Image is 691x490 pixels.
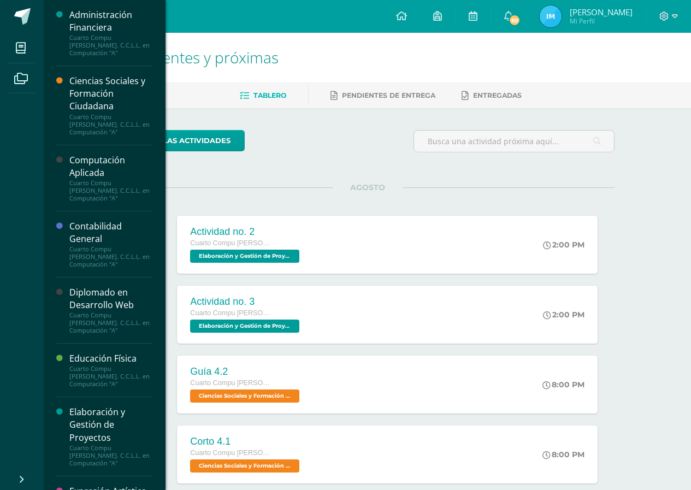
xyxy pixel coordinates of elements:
span: Entregadas [473,91,522,99]
div: Cuarto Compu [PERSON_NAME]. C.C.L.L. en Computación "A" [69,113,152,136]
div: Cuarto Compu [PERSON_NAME]. C.C.L.L. en Computación "A" [69,365,152,388]
div: 8:00 PM [542,450,584,459]
div: Contabilidad General [69,220,152,245]
div: 8:00 PM [542,380,584,389]
div: Cuarto Compu [PERSON_NAME]. C.C.L.L. en Computación "A" [69,245,152,268]
div: Ciencias Sociales y Formación Ciudadana [69,75,152,113]
span: Ciencias Sociales y Formación Ciudadana 'A' [190,389,299,403]
div: Cuarto Compu [PERSON_NAME]. C.C.L.L. en Computación "A" [69,311,152,334]
span: [PERSON_NAME] [570,7,633,17]
div: Cuarto Compu [PERSON_NAME]. C.C.L.L. en Computación "A" [69,34,152,57]
div: 2:00 PM [543,310,584,320]
div: Corto 4.1 [190,436,302,447]
div: Actividad no. 3 [190,296,302,308]
a: Elaboración y Gestión de ProyectosCuarto Compu [PERSON_NAME]. C.C.L.L. en Computación "A" [69,406,152,467]
input: Busca una actividad próxima aquí... [414,131,614,152]
div: Diplomado en Desarrollo Web [69,286,152,311]
div: Computación Aplicada [69,154,152,179]
div: Elaboración y Gestión de Proyectos [69,406,152,444]
a: Entregadas [462,87,522,104]
span: Elaboración y Gestión de Proyectos 'A' [190,320,299,333]
span: Cuarto Compu [PERSON_NAME]. C.C.L.L. en Computación [190,309,272,317]
span: Cuarto Compu [PERSON_NAME]. C.C.L.L. en Computación [190,239,272,247]
div: Cuarto Compu [PERSON_NAME]. C.C.L.L. en Computación "A" [69,179,152,202]
a: Diplomado en Desarrollo WebCuarto Compu [PERSON_NAME]. C.C.L.L. en Computación "A" [69,286,152,334]
div: Educación Física [69,352,152,365]
span: 69 [509,14,521,26]
div: Guía 4.2 [190,366,302,377]
img: 6e4b946c0e48c17756b642b58cdf6997.png [540,5,562,27]
a: Ciencias Sociales y Formación CiudadanaCuarto Compu [PERSON_NAME]. C.C.L.L. en Computación "A" [69,75,152,135]
span: Mi Perfil [570,16,633,26]
span: Actividades recientes y próximas [57,47,279,68]
a: Educación FísicaCuarto Compu [PERSON_NAME]. C.C.L.L. en Computación "A" [69,352,152,388]
a: Administración FinancieraCuarto Compu [PERSON_NAME]. C.C.L.L. en Computación "A" [69,9,152,57]
div: Actividad no. 2 [190,226,302,238]
span: Elaboración y Gestión de Proyectos 'A' [190,250,299,263]
a: Computación AplicadaCuarto Compu [PERSON_NAME]. C.C.L.L. en Computación "A" [69,154,152,202]
span: Cuarto Compu [PERSON_NAME]. C.C.L.L. en Computación [190,379,272,387]
a: Contabilidad GeneralCuarto Compu [PERSON_NAME]. C.C.L.L. en Computación "A" [69,220,152,268]
div: Administración Financiera [69,9,152,34]
a: todas las Actividades [120,130,245,151]
span: Tablero [253,91,286,99]
a: Pendientes de entrega [330,87,435,104]
div: 2:00 PM [543,240,584,250]
span: AGOSTO [333,182,403,192]
span: Pendientes de entrega [342,91,435,99]
a: Tablero [240,87,286,104]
